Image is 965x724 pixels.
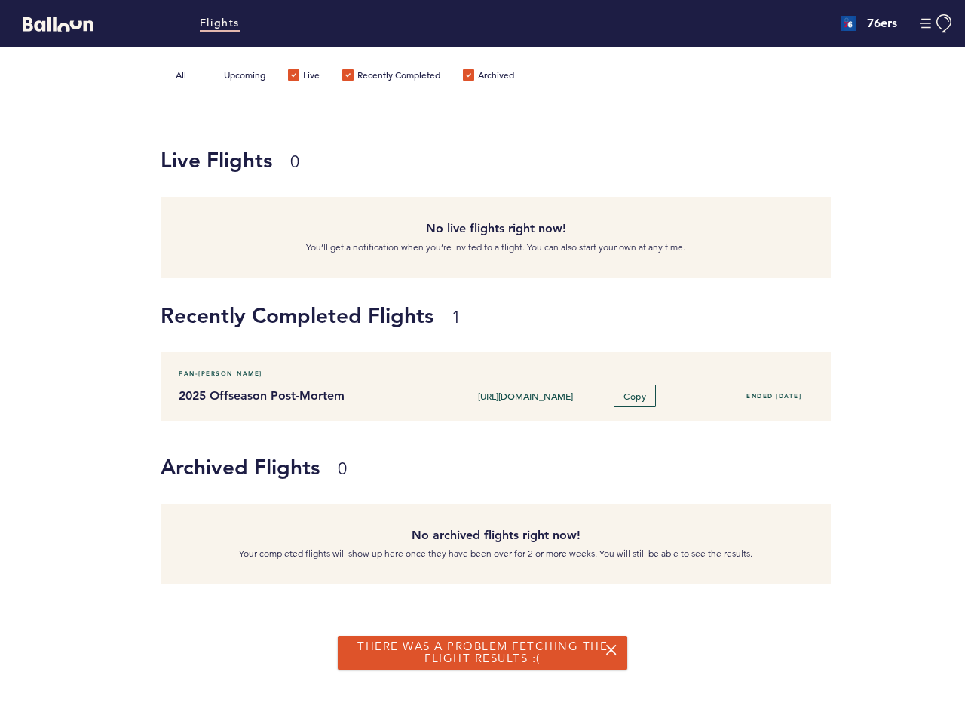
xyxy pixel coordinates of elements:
p: You’ll get a notification when you’re invited to a flight. You can also start your own at any time. [172,240,819,255]
label: All [161,69,186,84]
h1: Live Flights [161,145,819,175]
span: Fan-[PERSON_NAME] [179,366,262,381]
h4: No archived flights right now! [172,526,819,545]
h4: No live flights right now! [172,219,819,238]
small: 0 [338,459,347,479]
span: Copy [623,390,646,402]
div: There was a problem fetching the flight results :( [338,636,627,670]
small: 1 [452,307,461,327]
a: Balloon [11,15,93,31]
h4: 76ers [867,14,897,32]
label: Archived [463,69,514,84]
button: Copy [614,385,656,407]
span: Ended [DATE] [746,392,801,400]
h4: 2025 Offseason Post-Mortem [179,387,430,405]
a: Flights [200,15,240,32]
small: 0 [290,152,299,172]
label: Upcoming [209,69,265,84]
p: Your completed flights will show up here once they have been over for 2 or more weeks. You will s... [172,546,819,561]
label: Recently Completed [342,69,440,84]
h1: Archived Flights [161,452,819,482]
label: Live [288,69,320,84]
svg: Balloon [23,17,93,32]
h1: Recently Completed Flights [161,300,954,330]
button: Manage Account [920,14,954,33]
